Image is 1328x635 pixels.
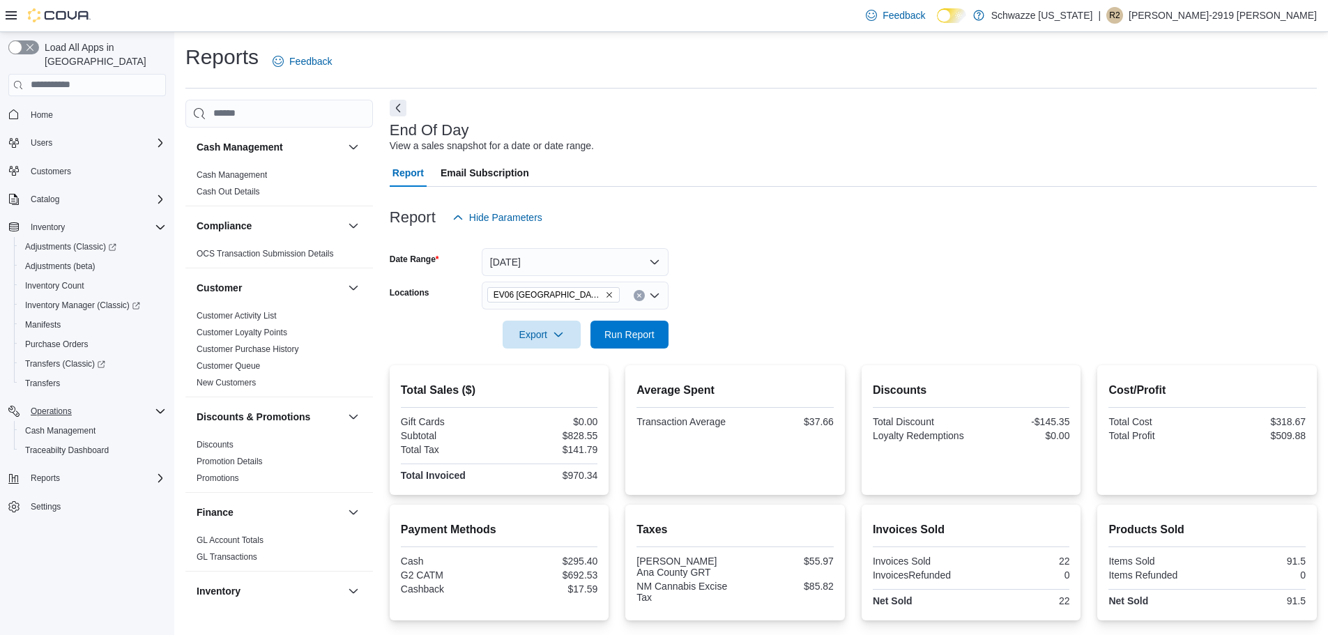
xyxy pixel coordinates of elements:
span: Users [31,137,52,148]
span: New Customers [197,377,256,388]
button: Cash Management [197,140,342,154]
span: Catalog [25,191,166,208]
h2: Total Sales ($) [401,382,598,399]
span: Inventory [31,222,65,233]
button: Finance [197,505,342,519]
button: Reports [25,470,66,487]
span: Inventory [25,219,166,236]
div: Finance [185,532,373,571]
a: Manifests [20,316,66,333]
div: $970.34 [502,470,597,481]
span: Inventory Count [25,280,84,291]
div: NM Cannabis Excise Tax [636,581,732,603]
span: Home [25,106,166,123]
h3: Finance [197,505,234,519]
button: Catalog [25,191,65,208]
span: Manifests [25,319,61,330]
button: Manifests [14,315,171,335]
h3: Report [390,209,436,226]
h2: Taxes [636,521,834,538]
a: GL Account Totals [197,535,264,545]
button: [DATE] [482,248,669,276]
span: Discounts [197,439,234,450]
span: Inventory Manager (Classic) [25,300,140,311]
div: 0 [974,569,1069,581]
a: Cash Out Details [197,187,260,197]
a: GL Transactions [197,552,257,562]
a: Cash Management [20,422,101,439]
button: Next [390,100,406,116]
div: Items Sold [1108,556,1204,567]
a: Inventory Manager (Classic) [20,297,146,314]
strong: Total Invoiced [401,470,466,481]
div: $85.82 [738,581,834,592]
div: $141.79 [502,444,597,455]
span: Customer Loyalty Points [197,327,287,338]
span: Load All Apps in [GEOGRAPHIC_DATA] [39,40,166,68]
span: Adjustments (Classic) [20,238,166,255]
a: Promotion Details [197,457,263,466]
a: Customer Loyalty Points [197,328,287,337]
button: Hide Parameters [447,204,548,231]
div: Total Cost [1108,416,1204,427]
button: Users [25,135,58,151]
span: Transfers (Classic) [20,355,166,372]
h3: Customer [197,281,242,295]
span: OCS Transaction Submission Details [197,248,334,259]
span: Home [31,109,53,121]
p: Schwazze [US_STATE] [991,7,1093,24]
div: [PERSON_NAME] Ana County GRT [636,556,732,578]
div: $295.40 [502,556,597,567]
span: Operations [31,406,72,417]
div: Cashback [401,583,496,595]
a: Customer Purchase History [197,344,299,354]
div: View a sales snapshot for a date or date range. [390,139,594,153]
a: Settings [25,498,66,515]
span: GL Transactions [197,551,257,563]
span: Reports [31,473,60,484]
button: Finance [345,504,362,521]
a: Adjustments (Classic) [14,237,171,257]
h2: Cost/Profit [1108,382,1306,399]
button: Inventory [345,583,362,599]
div: $828.55 [502,430,597,441]
span: Adjustments (Classic) [25,241,116,252]
div: Cash Management [185,167,373,206]
span: Operations [25,403,166,420]
p: [PERSON_NAME]-2919 [PERSON_NAME] [1129,7,1317,24]
strong: Net Sold [1108,595,1148,606]
div: Items Refunded [1108,569,1204,581]
button: Discounts & Promotions [345,408,362,425]
button: Export [503,321,581,349]
span: Adjustments (beta) [20,258,166,275]
div: $692.53 [502,569,597,581]
input: Dark Mode [937,8,966,23]
a: Purchase Orders [20,336,94,353]
p: | [1098,7,1101,24]
h3: Discounts & Promotions [197,410,310,424]
span: Email Subscription [441,159,529,187]
div: 91.5 [1210,595,1306,606]
span: EV06 [GEOGRAPHIC_DATA] [494,288,602,302]
span: Transfers (Classic) [25,358,105,369]
button: Home [3,105,171,125]
div: Subtotal [401,430,496,441]
div: Cash [401,556,496,567]
h3: End Of Day [390,122,469,139]
a: New Customers [197,378,256,388]
button: Catalog [3,190,171,209]
button: Operations [3,401,171,421]
a: Cash Management [197,170,267,180]
h2: Invoices Sold [873,521,1070,538]
span: Cash Out Details [197,186,260,197]
a: Home [25,107,59,123]
span: Feedback [289,54,332,68]
button: Run Report [590,321,669,349]
div: Discounts & Promotions [185,436,373,492]
span: Cash Management [197,169,267,181]
span: Report [392,159,424,187]
span: Users [25,135,166,151]
div: InvoicesRefunded [873,569,968,581]
h2: Products Sold [1108,521,1306,538]
span: Catalog [31,194,59,205]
